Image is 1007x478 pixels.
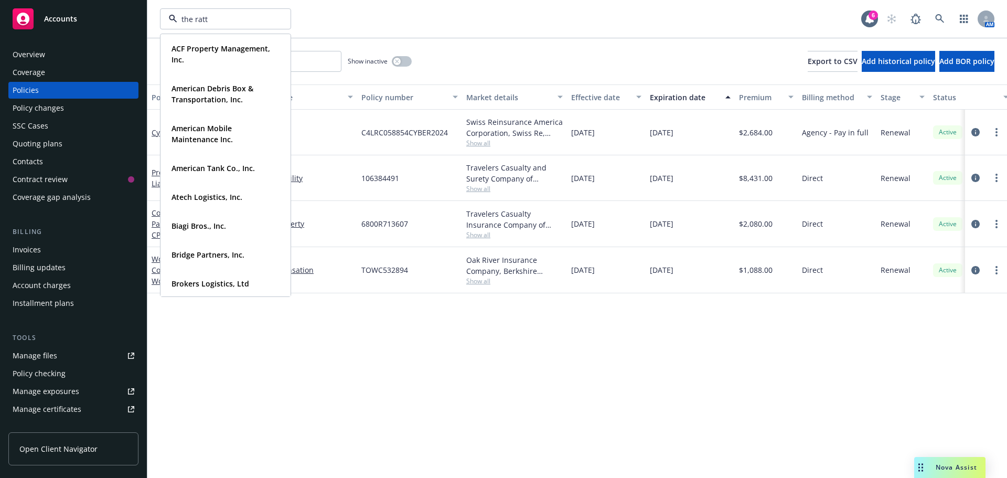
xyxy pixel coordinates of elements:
div: Oak River Insurance Company, Berkshire Hathaway Homestate Companies (BHHC) [466,254,563,277]
a: Quoting plans [8,135,138,152]
span: Show all [466,277,563,285]
span: $1,088.00 [739,264,773,275]
button: Stage [876,84,929,110]
span: Renewal [881,264,910,275]
a: Workers' Compensation [152,254,205,286]
a: Contacts [8,153,138,170]
div: Policy number [361,92,446,103]
div: Invoices [13,241,41,258]
span: [DATE] [571,173,595,184]
a: Invoices [8,241,138,258]
span: C4LRC058854CYBER2024 [361,127,448,138]
span: [DATE] [650,173,673,184]
a: Manage claims [8,419,138,435]
span: [DATE] [571,218,595,229]
a: Accounts [8,4,138,34]
a: Professional Liability [152,167,195,188]
span: Active [937,265,958,275]
a: Manage certificates [8,401,138,418]
button: Add BOR policy [939,51,994,72]
span: TOWC532894 [361,264,408,275]
strong: Atech Logistics, Inc. [172,192,242,202]
div: Coverage gap analysis [13,189,91,206]
span: Active [937,128,958,137]
span: Show inactive [348,57,388,66]
span: [DATE] [650,218,673,229]
button: Policy number [357,84,462,110]
a: more [990,264,1003,277]
div: Installment plans [13,295,74,312]
a: Policy changes [8,100,138,116]
span: Active [937,219,958,229]
a: Contract review [8,171,138,188]
a: more [990,172,1003,184]
div: Manage files [13,347,57,364]
span: Add BOR policy [939,56,994,66]
strong: Biagi Bros., Inc. [172,221,226,231]
div: Policies [13,82,39,99]
div: Travelers Casualty Insurance Company of America, Travelers Insurance [466,208,563,230]
div: Policy checking [13,365,66,382]
a: Search [929,8,950,29]
strong: ACF Property Management, Inc. [172,44,270,65]
strong: American Mobile Maintenance Inc. [172,123,233,144]
a: Workers' Compensation [230,264,353,275]
span: 6800R713607 [361,218,408,229]
div: Billing [8,227,138,237]
span: Renewal [881,218,910,229]
span: $2,684.00 [739,127,773,138]
a: Coverage [8,64,138,81]
a: Switch app [954,8,974,29]
div: Overview [13,46,45,63]
a: Manage exposures [8,383,138,400]
div: Manage exposures [13,383,79,400]
a: Cyber Liability [230,127,353,138]
span: Show all [466,230,563,239]
a: Policies [8,82,138,99]
button: Billing method [798,84,876,110]
strong: American Debris Box & Transportation, Inc. [172,83,253,104]
span: Accounts [44,15,77,23]
span: Open Client Navigator [19,443,98,454]
a: more [990,126,1003,139]
button: Premium [735,84,798,110]
a: Cyber [152,128,217,137]
button: Market details [462,84,567,110]
div: Premium [739,92,782,103]
span: Agency - Pay in full [802,127,869,138]
a: Account charges [8,277,138,294]
a: Commercial Property [230,218,353,229]
a: Overview [8,46,138,63]
a: Installment plans [8,295,138,312]
div: Manage certificates [13,401,81,418]
span: Show all [466,184,563,193]
span: Show all [466,139,563,147]
span: [DATE] [650,264,673,275]
div: Travelers Casualty and Surety Company of America, Travelers Insurance [466,162,563,184]
input: Filter by keyword [177,14,270,25]
a: Report a Bug [905,8,926,29]
a: circleInformation [969,172,982,184]
button: Add historical policy [862,51,935,72]
div: Manage claims [13,419,66,435]
span: [DATE] [650,127,673,138]
div: Contacts [13,153,43,170]
strong: American Tank Co., Inc. [172,163,255,173]
div: Status [933,92,997,103]
strong: Brokers Logistics, Ltd [172,279,249,289]
strong: Bridge Partners, Inc. [172,250,244,260]
div: Expiration date [650,92,719,103]
div: Coverage [13,64,45,81]
a: Start snowing [881,8,902,29]
span: $8,431.00 [739,173,773,184]
div: SSC Cases [13,118,48,134]
span: $2,080.00 [739,218,773,229]
a: Policy checking [8,365,138,382]
button: Nova Assist [914,457,985,478]
button: Export to CSV [808,51,858,72]
div: Billing updates [13,259,66,276]
span: Active [937,173,958,183]
button: Effective date [567,84,646,110]
span: Renewal [881,127,910,138]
